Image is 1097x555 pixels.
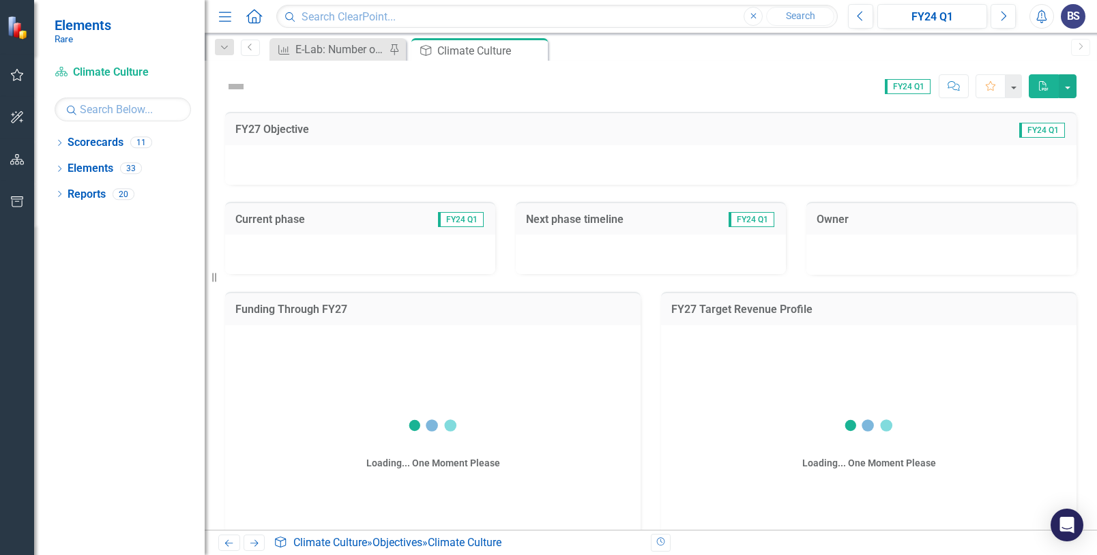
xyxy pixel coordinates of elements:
a: Elements [68,161,113,177]
div: Loading... One Moment Please [802,456,936,470]
h3: FY27 Objective [235,123,742,136]
span: FY24 Q1 [438,212,484,227]
a: Reports [68,187,106,202]
h3: Current phase [235,213,384,226]
span: Search [786,10,815,21]
button: FY24 Q1 [877,4,987,29]
img: Not Defined [225,76,247,97]
button: BS [1061,4,1085,29]
a: Objectives [372,536,422,549]
a: E-Lab: Number of Active Partners [273,41,385,58]
span: FY24 Q1 [729,212,774,227]
div: Loading... One Moment Please [366,456,500,470]
span: FY24 Q1 [1019,123,1065,138]
input: Search ClearPoint... [276,5,838,29]
div: » » [274,535,641,551]
h3: Owner [817,213,1066,226]
div: FY24 Q1 [882,9,982,25]
div: 33 [120,163,142,175]
div: Climate Culture [428,536,501,549]
div: Climate Culture [437,42,544,59]
small: Rare [55,33,111,44]
h3: FY27 Target Revenue Profile [671,303,1066,316]
div: Open Intercom Messenger [1051,509,1083,541]
h3: Next phase timeline [526,213,694,226]
a: Scorecards [68,135,123,151]
span: Elements [55,17,111,33]
div: 11 [130,137,152,149]
a: Climate Culture [55,65,191,80]
img: ClearPoint Strategy [7,15,31,40]
input: Search Below... [55,97,191,121]
h3: Funding Through FY27 [235,303,630,316]
button: Search [766,7,834,26]
span: FY24 Q1 [885,79,931,94]
a: Climate Culture [293,536,367,549]
div: 20 [113,188,134,200]
div: E-Lab: Number of Active Partners [295,41,385,58]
